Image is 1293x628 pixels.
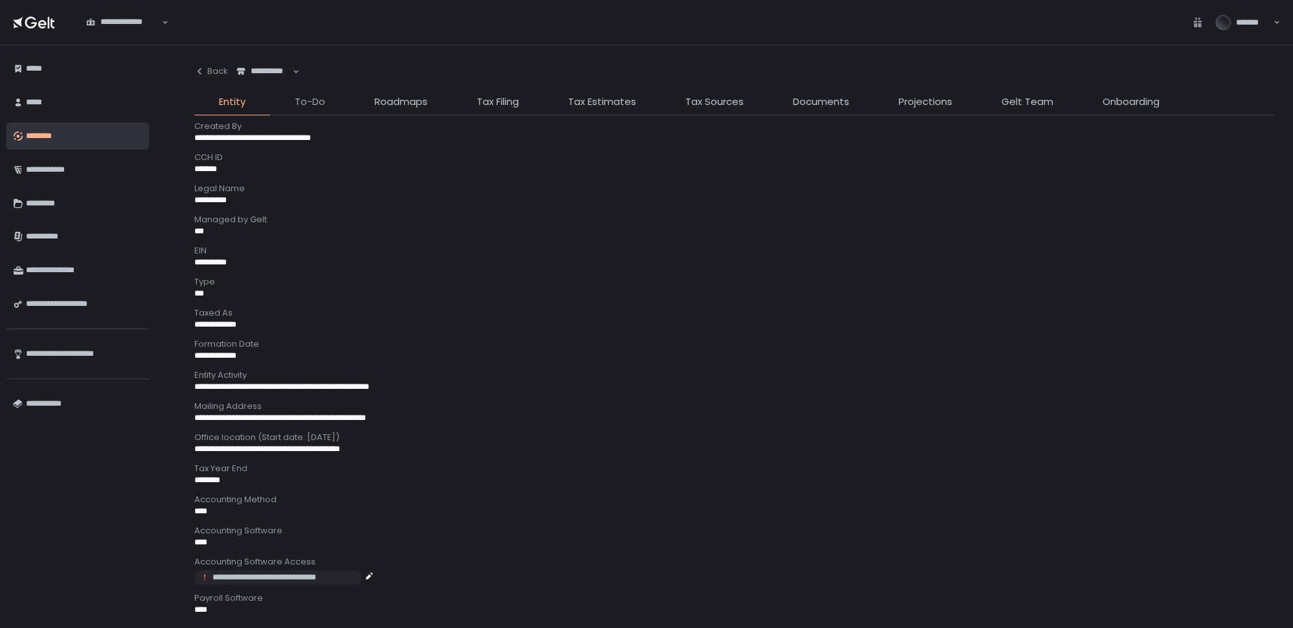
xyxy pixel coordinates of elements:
[194,592,1275,604] div: Payroll Software
[236,77,292,90] input: Search for option
[793,95,849,110] span: Documents
[194,58,228,84] button: Back
[1103,95,1160,110] span: Onboarding
[194,338,1275,350] div: Formation Date
[685,95,744,110] span: Tax Sources
[194,276,1275,288] div: Type
[194,369,1275,381] div: Entity Activity
[219,95,246,110] span: Entity
[194,556,1275,568] div: Accounting Software Access
[78,9,168,36] div: Search for option
[194,307,1275,319] div: Taxed As
[194,525,1275,537] div: Accounting Software
[194,494,1275,506] div: Accounting Method
[194,432,1275,443] div: Office location (Start date: [DATE])
[898,95,952,110] span: Projections
[86,28,161,41] input: Search for option
[194,245,1275,257] div: EIN
[194,121,1275,132] div: Created By
[228,58,299,85] div: Search for option
[568,95,636,110] span: Tax Estimates
[1001,95,1053,110] span: Gelt Team
[194,183,1275,194] div: Legal Name
[295,95,325,110] span: To-Do
[194,214,1275,226] div: Managed by Gelt
[194,401,1275,412] div: Mailing Address
[477,95,519,110] span: Tax Filing
[194,463,1275,474] div: Tax Year End
[194,152,1275,163] div: CCH ID
[194,65,228,77] div: Back
[374,95,428,110] span: Roadmaps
